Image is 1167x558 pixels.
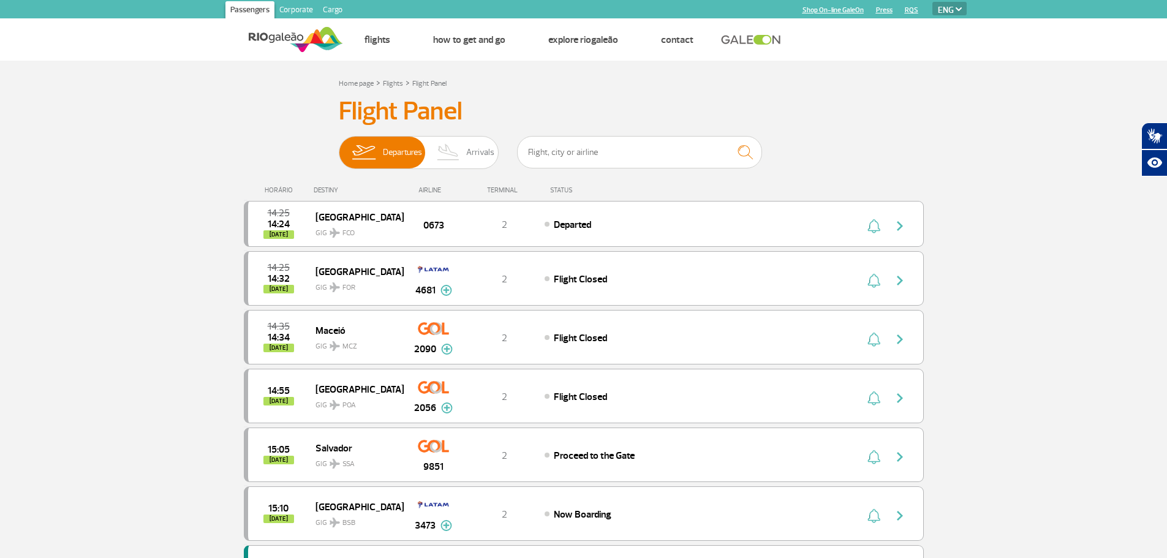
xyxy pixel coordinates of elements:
span: 4681 [415,283,436,298]
a: Passengers [225,1,274,21]
a: > [376,75,380,89]
a: > [406,75,410,89]
span: Flight Closed [554,332,607,344]
h3: Flight Panel [339,96,829,127]
span: [DATE] [263,344,294,352]
span: FOR [342,282,355,293]
span: 2025-08-27 14:34:30 [268,333,290,342]
img: mais-info-painel-voo.svg [440,520,452,531]
span: Arrivals [466,137,494,168]
div: Plugin de acessibilidade da Hand Talk. [1141,123,1167,176]
div: HORÁRIO [247,186,314,194]
img: seta-direita-painel-voo.svg [893,450,907,464]
img: seta-direita-painel-voo.svg [893,219,907,233]
img: destiny_airplane.svg [330,400,340,410]
span: Departures [383,137,422,168]
span: 2025-08-27 14:25:00 [268,263,290,272]
a: Explore RIOgaleão [548,34,618,46]
span: 2090 [414,342,436,356]
span: Maceió [315,322,394,338]
img: mais-info-painel-voo.svg [441,402,453,413]
a: Flights [383,79,403,88]
span: SSA [342,459,355,470]
img: destiny_airplane.svg [330,282,340,292]
a: Corporate [274,1,318,21]
img: sino-painel-voo.svg [867,332,880,347]
img: destiny_airplane.svg [330,518,340,527]
img: sino-painel-voo.svg [867,219,880,233]
img: slider-desembarque [431,137,467,168]
img: destiny_airplane.svg [330,228,340,238]
span: [GEOGRAPHIC_DATA] [315,499,394,515]
a: Cargo [318,1,347,21]
span: 2025-08-27 14:32:05 [268,274,290,283]
span: 2025-08-27 14:55:00 [268,386,290,395]
img: sino-painel-voo.svg [867,273,880,288]
span: [GEOGRAPHIC_DATA] [315,209,394,225]
span: [DATE] [263,397,294,405]
img: sino-painel-voo.svg [867,391,880,405]
span: GIG [315,221,394,239]
img: mais-info-painel-voo.svg [441,344,453,355]
img: sino-painel-voo.svg [867,450,880,464]
div: TERMINAL [464,186,544,194]
span: Proceed to the Gate [554,450,635,462]
span: 2 [502,508,507,521]
span: BSB [342,518,355,529]
span: [DATE] [263,456,294,464]
span: [GEOGRAPHIC_DATA] [315,381,394,397]
span: GIG [315,452,394,470]
img: destiny_airplane.svg [330,459,340,469]
span: Flight Closed [554,273,607,285]
span: 2025-08-27 14:35:00 [268,322,290,331]
span: Departed [554,219,591,231]
a: Shop On-line GaleOn [803,6,864,14]
img: seta-direita-painel-voo.svg [893,273,907,288]
a: Flights [364,34,390,46]
span: Salvador [315,440,394,456]
span: 2 [502,273,507,285]
span: 2025-08-27 14:25:00 [268,209,290,217]
img: seta-direita-painel-voo.svg [893,332,907,347]
button: Abrir tradutor de língua de sinais. [1141,123,1167,149]
div: STATUS [544,186,644,194]
img: destiny_airplane.svg [330,341,340,351]
span: 2025-08-27 14:24:27 [268,220,290,228]
span: [DATE] [263,515,294,523]
a: RQS [905,6,918,14]
span: 2056 [414,401,436,415]
img: seta-direita-painel-voo.svg [893,391,907,405]
img: seta-direita-painel-voo.svg [893,508,907,523]
span: 3473 [415,518,436,533]
span: 2 [502,332,507,344]
div: AIRLINE [403,186,464,194]
a: How to get and go [433,34,505,46]
span: POA [342,400,356,411]
input: Flight, city or airline [517,136,762,168]
span: [DATE] [263,230,294,239]
span: GIG [315,393,394,411]
span: 9851 [423,459,444,474]
span: 2 [502,219,507,231]
span: Flight Closed [554,391,607,403]
button: Abrir recursos assistivos. [1141,149,1167,176]
span: GIG [315,276,394,293]
span: FCO [342,228,355,239]
a: Home page [339,79,374,88]
span: 2025-08-27 15:10:00 [268,504,289,513]
span: 2025-08-27 15:05:00 [268,445,290,454]
span: GIG [315,511,394,529]
span: 2 [502,450,507,462]
a: Contact [661,34,693,46]
span: 2 [502,391,507,403]
a: Press [876,6,893,14]
img: sino-painel-voo.svg [867,508,880,523]
div: DESTINY [314,186,403,194]
span: MCZ [342,341,357,352]
a: Flight Panel [412,79,447,88]
img: slider-embarque [344,137,383,168]
span: Now Boarding [554,508,611,521]
span: 0673 [423,218,444,233]
span: [GEOGRAPHIC_DATA] [315,263,394,279]
span: GIG [315,334,394,352]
